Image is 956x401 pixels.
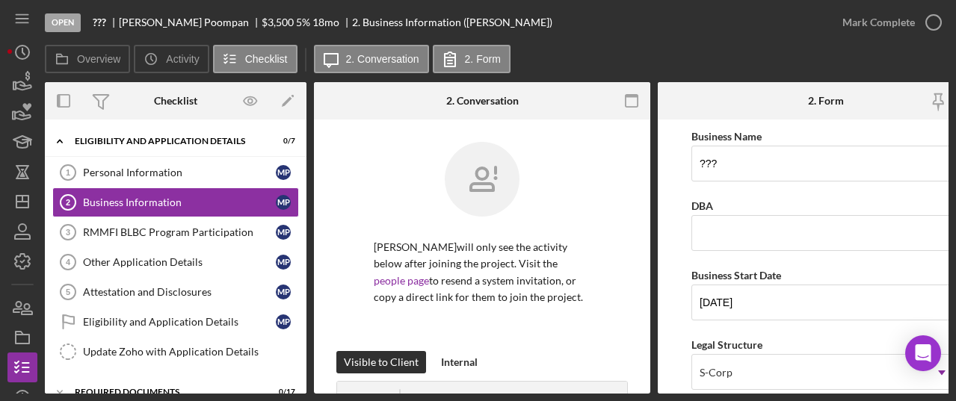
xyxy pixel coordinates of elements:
[336,351,426,373] button: Visible to Client
[827,7,949,37] button: Mark Complete
[66,198,70,207] tspan: 2
[52,247,299,277] a: 4Other Application DetailsMP
[83,226,276,238] div: RMMFI BLBC Program Participation
[268,388,295,397] div: 0 / 17
[374,274,429,287] a: people page
[346,53,419,65] label: 2. Conversation
[66,168,70,177] tspan: 1
[314,45,429,73] button: 2. Conversation
[700,367,733,379] div: S-Corp
[276,225,291,240] div: M P
[691,269,781,282] label: Business Start Date
[83,196,276,208] div: Business Information
[268,137,295,146] div: 0 / 7
[52,187,299,217] a: 2Business InformationMP
[905,335,941,371] div: Open Intercom Messenger
[312,16,339,28] div: 18 mo
[842,7,915,37] div: Mark Complete
[83,167,276,178] div: Personal Information
[446,95,519,107] div: 2. Conversation
[52,158,299,187] a: 1Personal InformationMP
[166,53,199,65] label: Activity
[276,165,291,180] div: M P
[66,228,70,237] tspan: 3
[83,316,276,328] div: Eligibility and Application Details
[66,258,71,267] tspan: 4
[296,16,310,28] div: 5 %
[52,307,299,337] a: Eligibility and Application DetailsMP
[75,137,258,146] div: Eligibility and Application Details
[83,346,298,358] div: Update Zoho with Application Details
[93,16,106,28] b: ???
[213,45,297,73] button: Checklist
[134,45,209,73] button: Activity
[433,45,511,73] button: 2. Form
[262,16,294,28] span: $3,500
[66,287,70,296] tspan: 5
[45,13,81,32] div: Open
[52,217,299,247] a: 3RMMFI BLBC Program ParticipationMP
[808,95,844,107] div: 2. Form
[77,53,120,65] label: Overview
[75,388,258,397] div: Required Documents
[691,199,713,212] label: DBA
[52,337,299,367] a: Update Zoho with Application Details
[83,256,276,268] div: Other Application Details
[52,277,299,307] a: 5Attestation and DisclosuresMP
[45,45,130,73] button: Overview
[352,16,552,28] div: 2. Business Information ([PERSON_NAME])
[276,255,291,270] div: M P
[691,130,762,143] label: Business Name
[245,53,288,65] label: Checklist
[434,351,485,373] button: Internal
[344,351,419,373] div: Visible to Client
[276,314,291,329] div: M P
[154,95,197,107] div: Checklist
[276,285,291,299] div: M P
[276,195,291,210] div: M P
[83,286,276,298] div: Attestation and Disclosures
[374,239,590,306] p: [PERSON_NAME] will only see the activity below after joining the project. Visit the to resend a s...
[119,16,262,28] div: [PERSON_NAME] Poompan
[465,53,501,65] label: 2. Form
[441,351,478,373] div: Internal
